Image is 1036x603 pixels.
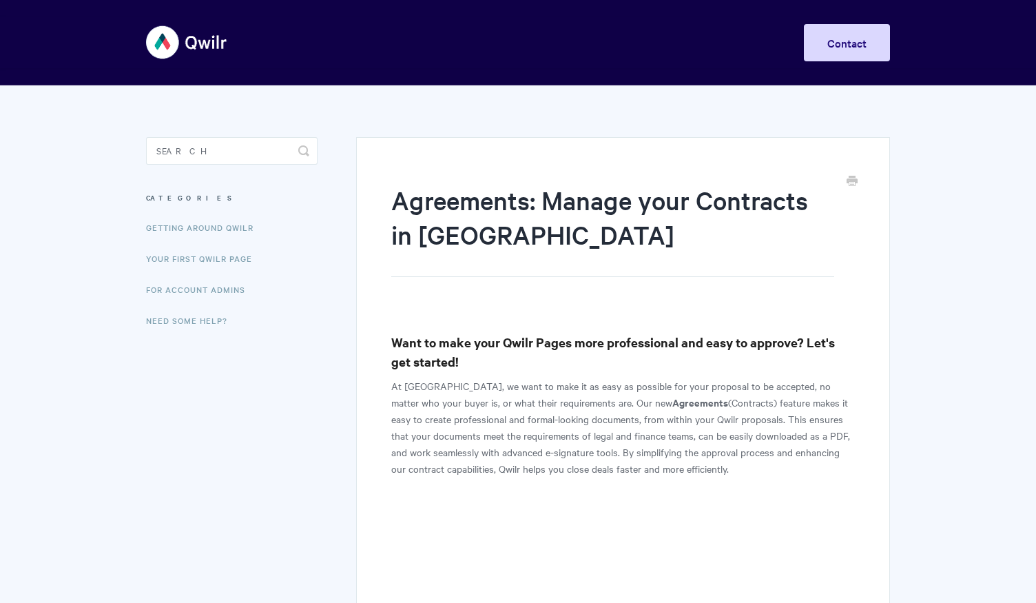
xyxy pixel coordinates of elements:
a: Your First Qwilr Page [146,245,262,272]
a: For Account Admins [146,276,256,303]
h3: Want to make your Qwilr Pages more professional and easy to approve? Let's get started! [391,333,855,371]
a: Need Some Help? [146,307,238,334]
h3: Categories [146,185,318,210]
a: Contact [804,24,890,61]
img: Qwilr Help Center [146,17,228,68]
a: Getting Around Qwilr [146,214,264,241]
input: Search [146,137,318,165]
h1: Agreements: Manage your Contracts in [GEOGRAPHIC_DATA] [391,183,834,277]
b: Agreements [672,395,728,409]
p: At [GEOGRAPHIC_DATA], we want to make it as easy as possible for your proposal to be accepted, no... [391,378,855,477]
a: Print this Article [847,174,858,190]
